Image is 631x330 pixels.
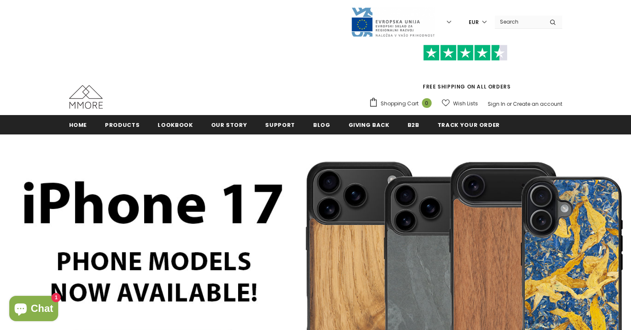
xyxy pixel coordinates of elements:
[442,96,478,111] a: Wish Lists
[495,16,543,28] input: Search Site
[211,115,247,134] a: Our Story
[369,97,436,110] a: Shopping Cart 0
[438,115,500,134] a: Track your order
[349,115,389,134] a: Giving back
[469,18,479,27] span: EUR
[69,115,87,134] a: Home
[265,115,295,134] a: support
[313,121,330,129] span: Blog
[351,18,435,25] a: Javni Razpis
[369,61,562,83] iframe: Customer reviews powered by Trustpilot
[507,100,512,107] span: or
[423,45,507,61] img: Trust Pilot Stars
[381,99,419,108] span: Shopping Cart
[105,121,140,129] span: Products
[7,296,61,323] inbox-online-store-chat: Shopify online store chat
[69,85,103,109] img: MMORE Cases
[313,115,330,134] a: Blog
[158,121,193,129] span: Lookbook
[211,121,247,129] span: Our Story
[349,121,389,129] span: Giving back
[422,98,432,108] span: 0
[351,7,435,38] img: Javni Razpis
[69,121,87,129] span: Home
[265,121,295,129] span: support
[105,115,140,134] a: Products
[369,48,562,90] span: FREE SHIPPING ON ALL ORDERS
[158,115,193,134] a: Lookbook
[408,115,419,134] a: B2B
[513,100,562,107] a: Create an account
[408,121,419,129] span: B2B
[438,121,500,129] span: Track your order
[488,100,505,107] a: Sign In
[453,99,478,108] span: Wish Lists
